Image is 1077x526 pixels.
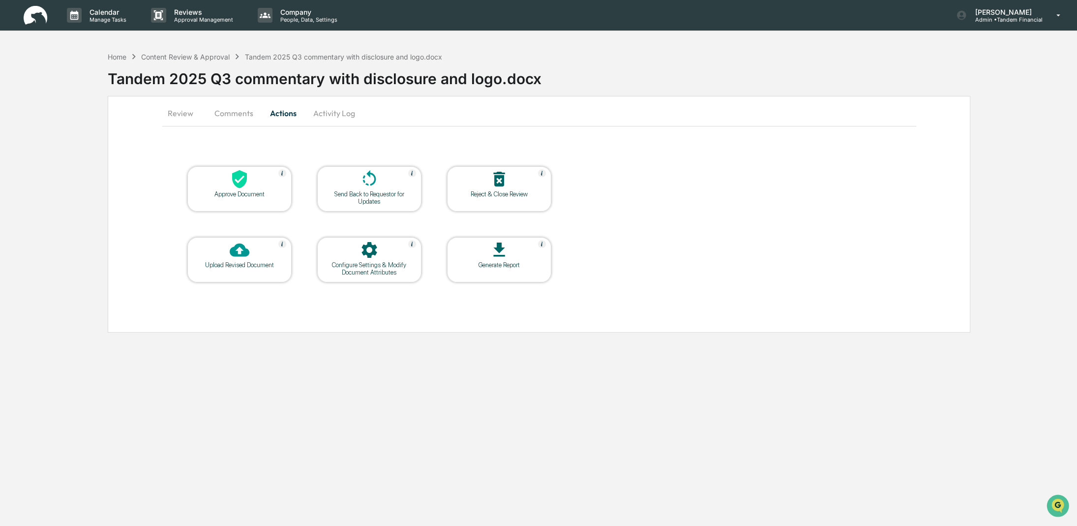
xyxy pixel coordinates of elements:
p: [PERSON_NAME] [967,8,1042,16]
img: 1746055101610-c473b297-6a78-478c-a979-82029cc54cd1 [10,75,28,93]
a: 🗄️Attestations [67,120,126,138]
p: Company [272,8,342,16]
span: Data Lookup [20,143,62,153]
div: 🗄️ [71,125,79,133]
div: Reject & Close Review [455,190,543,198]
p: Approval Management [166,16,238,23]
button: Start new chat [167,78,179,90]
p: Reviews [166,8,238,16]
img: Help [538,169,546,177]
div: secondary tabs example [162,101,916,125]
div: Home [108,53,126,61]
div: Upload Revised Document [195,261,284,269]
div: Start new chat [33,75,161,85]
button: Activity Log [305,101,363,125]
img: logo [24,6,47,25]
p: People, Data, Settings [272,16,342,23]
p: Manage Tasks [82,16,131,23]
span: Attestations [81,124,122,134]
p: Admin • Tandem Financial [967,16,1042,23]
button: Comments [207,101,261,125]
img: Help [408,240,416,248]
div: Tandem 2025 Q3 commentary with disclosure and logo.docx [108,62,1077,88]
span: Preclearance [20,124,63,134]
div: Send Back to Requestor for Updates [325,190,414,205]
a: Powered byPylon [69,166,119,174]
div: Approve Document [195,190,284,198]
img: Help [278,240,286,248]
a: 🔎Data Lookup [6,139,66,156]
img: Help [538,240,546,248]
div: 🖐️ [10,125,18,133]
div: Configure Settings & Modify Document Attributes [325,261,414,276]
button: Review [162,101,207,125]
div: 🔎 [10,144,18,152]
div: Tandem 2025 Q3 commentary with disclosure and logo.docx [245,53,442,61]
div: Content Review & Approval [141,53,230,61]
img: Help [408,169,416,177]
button: Actions [261,101,305,125]
a: 🖐️Preclearance [6,120,67,138]
p: How can we help? [10,21,179,36]
img: Help [278,169,286,177]
span: Pylon [98,167,119,174]
p: Calendar [82,8,131,16]
div: We're available if you need us! [33,85,124,93]
iframe: Open customer support [1046,494,1072,520]
div: Generate Report [455,261,543,269]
